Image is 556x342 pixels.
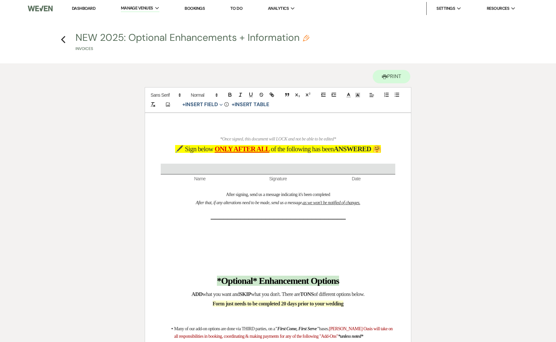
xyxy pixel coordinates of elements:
span: Date [317,176,395,182]
strong: ________________________________ [211,210,345,220]
span: Settings [436,5,455,12]
span: of the following has been [271,145,334,153]
strong: ADD [191,291,202,297]
span: Analytics [268,5,289,12]
a: To Do [230,6,242,11]
em: "First Come, First Serve" [275,326,319,331]
span: bases. [319,326,329,331]
span: 🖋️ Sign below [175,145,213,153]
button: NEW 2025: Optional Enhancements + InformationInvoices [75,33,309,52]
img: Weven Logo [28,2,53,15]
span: Manage Venues [121,5,153,11]
span: + [182,102,185,107]
strong: *Optional* Enhancement Options [217,276,339,286]
span: Alignment [367,91,376,99]
span: Signature [239,176,317,182]
em: *Once signed, this document will LOCK and not be able to be edited* [220,137,336,141]
em: After that, if any alterations need to be made, send us a message, [196,200,360,205]
a: Bookings [185,6,205,11]
span: Resources [487,5,509,12]
span: Many of our add-on options are done via THIRD parties, on a [174,326,275,331]
strong: ANSWERED 🤗 [334,145,381,153]
span: Text Color [344,91,353,99]
span: what you want and [203,291,239,297]
u: as we won't be notified of changes. [303,200,360,205]
span: Header Formats [188,91,220,99]
span: Name [161,176,239,182]
a: Dashboard [72,6,95,11]
span: what you don't. There are [251,291,300,297]
strong: SKIP [239,291,251,297]
p: Invoices [75,46,309,52]
span: After signing, send us a message indicating it's been completed [226,192,330,197]
strong: TONS [300,291,314,297]
span: + [232,102,235,107]
button: Insert Field [180,101,225,108]
span: Text Background Color [353,91,362,99]
button: Print [373,70,410,83]
button: +Insert Table [229,101,271,108]
strong: Form just needs to be completed 20 days prior to your wedding [213,301,344,307]
u: ONLY AFTER ALL [215,145,270,153]
em: *unless noted* [338,334,363,339]
span: of different options below. [314,291,364,297]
